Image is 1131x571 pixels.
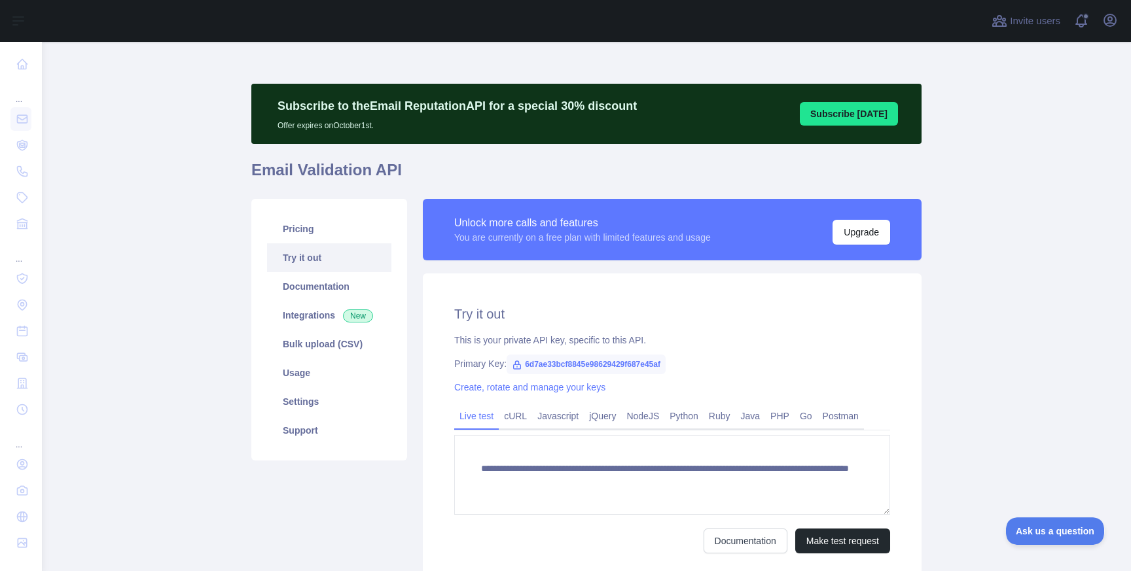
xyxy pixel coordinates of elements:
[795,528,890,553] button: Make test request
[704,406,736,426] a: Ruby
[10,78,31,105] div: ...
[10,424,31,450] div: ...
[795,406,817,426] a: Go
[267,301,391,330] a: Integrations New
[499,406,532,426] a: cURL
[1010,14,1060,29] span: Invite users
[664,406,704,426] a: Python
[584,406,621,426] a: jQuery
[278,97,637,115] p: Subscribe to the Email Reputation API for a special 30 % discount
[454,231,711,244] div: You are currently on a free plan with limited features and usage
[765,406,795,426] a: PHP
[267,416,391,445] a: Support
[454,406,499,426] a: Live test
[267,272,391,301] a: Documentation
[267,330,391,358] a: Bulk upload (CSV)
[621,406,664,426] a: NodeJS
[267,387,391,416] a: Settings
[454,305,890,323] h2: Try it out
[532,406,584,426] a: Javascript
[454,357,890,370] div: Primary Key:
[507,355,666,374] span: 6d7ae33bcf8845e98629429f687e45af
[704,528,787,553] a: Documentation
[454,334,890,347] div: This is your private API key, specific to this API.
[833,220,890,245] button: Upgrade
[800,102,898,126] button: Subscribe [DATE]
[1006,517,1105,545] iframe: Toggle Customer Support
[267,215,391,243] a: Pricing
[267,243,391,272] a: Try it out
[454,215,711,231] div: Unlock more calls and features
[10,238,31,264] div: ...
[267,358,391,387] a: Usage
[736,406,766,426] a: Java
[454,382,605,392] a: Create, rotate and manage your keys
[278,115,637,131] p: Offer expires on October 1st.
[989,10,1063,31] button: Invite users
[251,160,922,191] h1: Email Validation API
[817,406,864,426] a: Postman
[343,309,373,322] span: New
